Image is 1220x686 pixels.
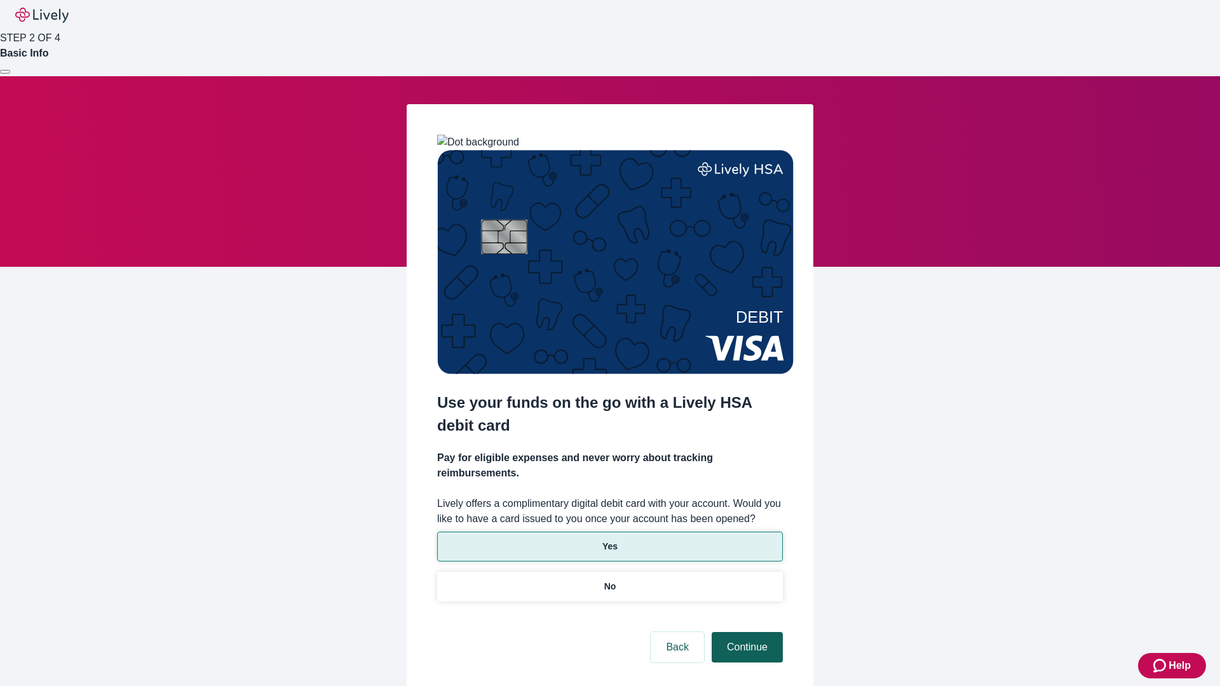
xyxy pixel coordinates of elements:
[1138,653,1206,678] button: Zendesk support iconHelp
[602,540,618,553] p: Yes
[437,532,783,562] button: Yes
[712,632,783,662] button: Continue
[1169,658,1191,673] span: Help
[1153,658,1169,673] svg: Zendesk support icon
[604,580,616,593] p: No
[437,496,783,527] label: Lively offers a complimentary digital debit card with your account. Would you like to have a card...
[437,391,783,437] h2: Use your funds on the go with a Lively HSA debit card
[437,150,794,374] img: Debit card
[437,572,783,602] button: No
[437,135,519,150] img: Dot background
[437,450,783,481] h4: Pay for eligible expenses and never worry about tracking reimbursements.
[651,632,704,662] button: Back
[15,8,69,23] img: Lively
